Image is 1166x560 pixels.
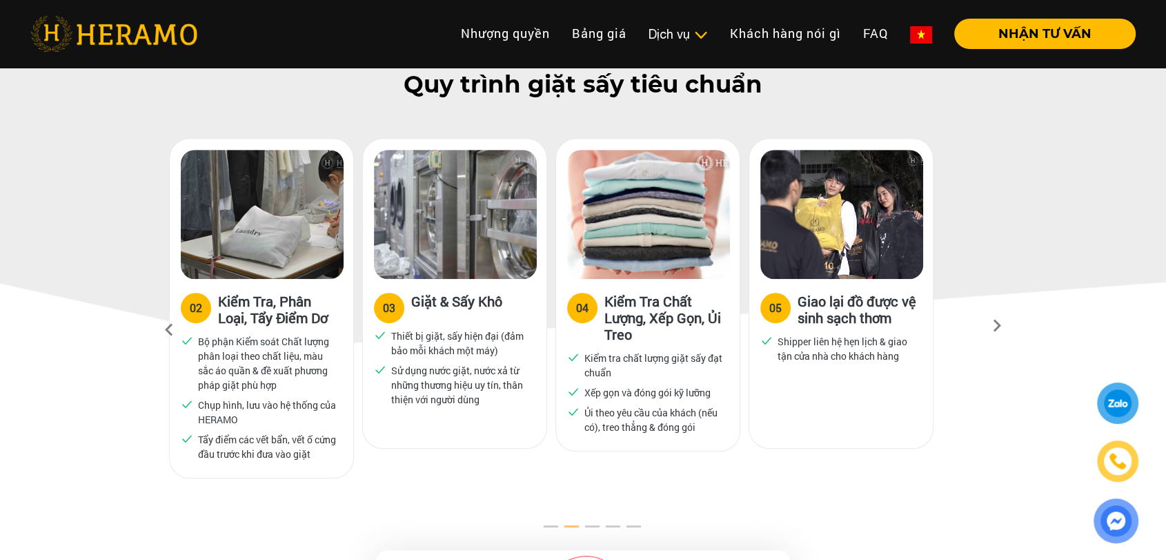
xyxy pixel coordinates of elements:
[181,150,344,279] img: heramo-quy-trinh-giat-hap-tieu-chuan-buoc-2
[535,523,549,537] button: 1
[190,300,202,316] div: 02
[391,329,531,358] p: Thiết bị giặt, sấy hiện đại (đảm bảo mỗi khách một máy)
[567,150,730,279] img: heramo-quy-trinh-giat-hap-tieu-chuan-buoc-4
[181,432,193,445] img: checked.svg
[374,363,386,376] img: checked.svg
[1109,453,1126,469] img: phone-icon
[852,19,899,48] a: FAQ
[181,398,193,410] img: checked.svg
[760,334,773,347] img: checked.svg
[576,300,589,316] div: 04
[1098,441,1138,481] a: phone-icon
[584,351,724,380] p: Kiểm tra chất lượng giặt sấy đạt chuẩn
[30,70,1136,99] h2: Quy trình giặt sấy tiêu chuẩn
[198,398,337,427] p: Chụp hình, lưu vào hệ thống của HERAMO
[198,334,337,392] p: Bộ phận Kiểm soát Chất lượng phân loại theo chất liệu, màu sắc áo quần & đề xuất phương pháp giặt...
[30,16,197,52] img: heramo-logo.png
[604,293,729,342] h3: Kiểm Tra Chất Lượng, Xếp Gọn, Ủi Treo
[760,150,923,279] img: heramo-quy-trinh-giat-hap-tieu-chuan-buoc-5
[561,19,638,48] a: Bảng giá
[617,523,631,537] button: 5
[383,300,395,316] div: 03
[567,385,580,398] img: checked.svg
[693,28,708,42] img: subToggleIcon
[555,523,569,537] button: 2
[798,293,922,326] h3: Giao lại đồ được vệ sinh sạch thơm
[374,150,537,279] img: heramo-quy-trinh-giat-hap-tieu-chuan-buoc-7
[567,351,580,363] img: checked.svg
[450,19,561,48] a: Nhượng quyền
[954,19,1136,49] button: NHẬN TƯ VẤN
[181,334,193,347] img: checked.svg
[943,28,1136,40] a: NHẬN TƯ VẤN
[567,405,580,418] img: checked.svg
[719,19,852,48] a: Khách hàng nói gì
[218,293,342,326] h3: Kiểm Tra, Phân Loại, Tẩy Điểm Dơ
[584,405,724,434] p: Ủi theo yêu cầu của khách (nếu có), treo thẳng & đóng gói
[391,363,531,407] p: Sử dụng nước giặt, nước xả từ những thương hiệu uy tín, thân thiện với người dùng
[910,26,932,44] img: vn-flag.png
[649,25,708,44] div: Dịch vụ
[198,432,337,461] p: Tẩy điểm các vết bẩn, vết ố cứng đầu trước khi đưa vào giặt
[769,300,782,316] div: 05
[778,334,917,363] p: Shipper liên hệ hẹn lịch & giao tận cửa nhà cho khách hàng
[576,523,590,537] button: 3
[411,293,502,320] h3: Giặt & Sấy Khô
[597,523,611,537] button: 4
[374,329,386,341] img: checked.svg
[584,385,711,400] p: Xếp gọn và đóng gói kỹ lưỡng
